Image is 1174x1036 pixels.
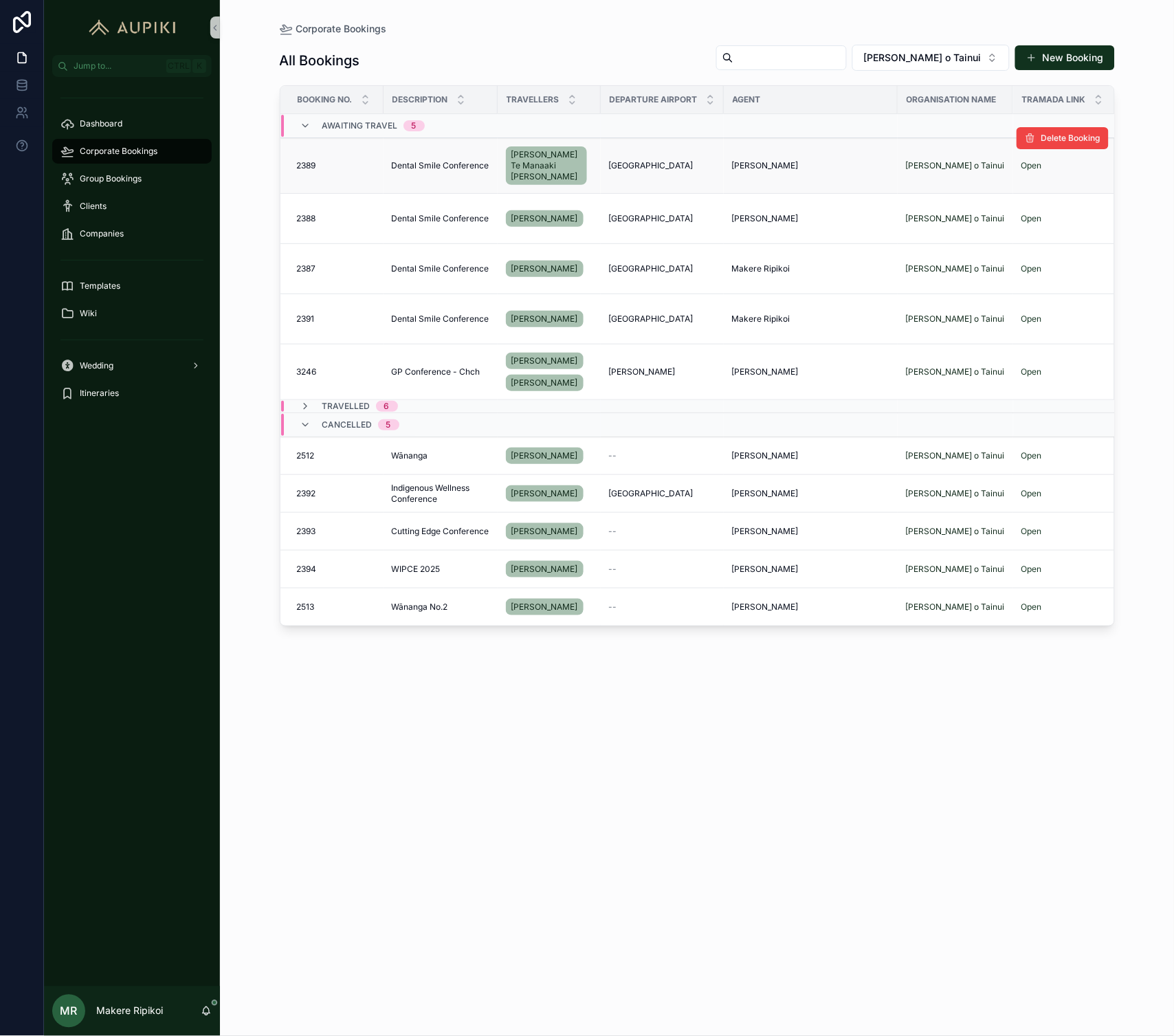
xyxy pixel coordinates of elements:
span: [PERSON_NAME] o Tainui [906,160,1005,171]
a: 2391 [297,313,375,324]
a: [PERSON_NAME] o Tainui [906,450,1005,461]
span: [PERSON_NAME] [732,450,799,461]
span: Companies [80,228,124,239]
span: Itineraries [80,388,119,399]
a: Group Bookings [52,166,212,191]
span: -- [609,450,617,461]
a: [PERSON_NAME] [506,261,584,277]
a: Dental Smile Conference [392,160,489,171]
a: GP Conference - Chch [392,366,489,377]
a: [GEOGRAPHIC_DATA] [609,213,716,224]
span: [GEOGRAPHIC_DATA] [609,263,694,274]
span: Clients [80,201,107,212]
a: [PERSON_NAME] [732,160,889,171]
a: [PERSON_NAME] [732,366,889,377]
span: Organisation Name [907,94,997,105]
a: 2389 [297,160,375,171]
a: [PERSON_NAME] o Tainui [906,366,1005,377]
a: [PERSON_NAME] o Tainui [906,526,1005,537]
div: 5 [412,120,417,131]
a: Open [1021,488,1042,498]
a: -- [609,602,716,613]
a: [GEOGRAPHIC_DATA] [609,313,716,324]
span: [GEOGRAPHIC_DATA] [609,488,694,499]
span: 2392 [297,488,316,499]
span: [PERSON_NAME] [732,160,799,171]
a: [PERSON_NAME] o Tainui [906,602,1005,613]
span: [PERSON_NAME] [732,526,799,537]
a: [PERSON_NAME] [506,311,584,327]
a: [PERSON_NAME] [506,485,584,502]
a: Companies [52,221,212,246]
a: [PERSON_NAME] [506,208,592,230]
span: [PERSON_NAME] [511,602,578,613]
a: Open [1021,263,1042,274]
span: Tramada Link [1022,94,1086,105]
span: Departure Airport [610,94,698,105]
a: 2392 [297,488,375,499]
a: 2513 [297,602,375,613]
a: Open [1021,450,1042,461]
a: New Booking [1015,45,1115,70]
span: Description [392,94,448,105]
span: WIPCE 2025 [392,564,441,575]
p: Makere Ripikoi [96,1004,163,1018]
a: [PERSON_NAME] [506,523,584,540]
a: Open [1021,450,1108,461]
span: Wānanga [392,450,428,461]
span: Ctrl [166,59,191,73]
a: [PERSON_NAME] [609,366,716,377]
div: scrollable content [44,77,220,423]
a: [PERSON_NAME] [506,558,592,580]
a: Cutting Edge Conference [392,526,489,537]
span: [PERSON_NAME] o Tainui [864,51,982,65]
a: [PERSON_NAME] [506,353,584,369]
a: [PERSON_NAME] [732,602,889,613]
span: 2513 [297,602,315,613]
span: -- [609,602,617,613]
a: Makere Ripikoi [732,313,889,324]
a: [PERSON_NAME] [506,483,592,505]
span: Booking No. [298,94,353,105]
span: Indigenous Wellness Conference [392,483,489,505]
a: 2388 [297,213,375,224]
span: 3246 [297,366,317,377]
span: [PERSON_NAME] [732,366,799,377]
span: Corporate Bookings [80,146,157,157]
a: [GEOGRAPHIC_DATA] [609,263,716,274]
span: [PERSON_NAME] [732,564,799,575]
a: Open [1021,366,1108,377]
span: Dental Smile Conference [392,263,489,274]
span: [PERSON_NAME] [732,602,799,613]
a: Open [1021,263,1108,274]
a: Open [1021,526,1108,537]
a: [PERSON_NAME] [732,564,889,575]
a: [PERSON_NAME] Te Manaaki [PERSON_NAME] [506,146,587,185]
a: [PERSON_NAME] o Tainui [906,564,1005,575]
img: App logo [82,16,182,38]
span: Dashboard [80,118,122,129]
span: [PERSON_NAME] [511,488,578,499]
a: 2387 [297,263,375,274]
span: -- [609,564,617,575]
a: [PERSON_NAME] o Tainui [906,213,1005,224]
a: [PERSON_NAME] [506,561,584,577]
span: Dental Smile Conference [392,213,489,224]
a: Open [1021,602,1042,612]
a: Makere Ripikoi [732,263,889,274]
span: K [194,60,205,71]
span: 2389 [297,160,316,171]
span: Makere Ripikoi [732,263,790,274]
a: [PERSON_NAME][PERSON_NAME] [506,350,592,394]
a: [PERSON_NAME] o Tainui [906,263,1005,274]
span: [PERSON_NAME] [511,355,578,366]
a: [PERSON_NAME] o Tainui [906,313,1005,324]
span: [PERSON_NAME] [732,488,799,499]
span: [PERSON_NAME] [511,564,578,575]
span: Travelled [322,401,370,412]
